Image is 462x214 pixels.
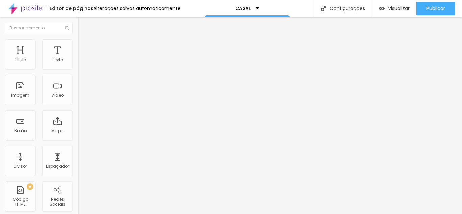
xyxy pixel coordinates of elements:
div: Vídeo [51,93,64,98]
span: Visualizar [388,6,410,11]
div: Redes Sociais [44,197,71,207]
div: Mapa [51,128,64,133]
img: Icone [321,6,326,11]
button: Visualizar [372,2,416,15]
div: Botão [14,128,27,133]
div: Texto [52,57,63,62]
div: Editor de páginas [46,6,93,11]
div: Divisor [14,164,27,169]
div: Código HTML [7,197,33,207]
span: Publicar [426,6,445,11]
button: Publicar [416,2,455,15]
p: CASAL [235,6,251,11]
img: Icone [65,26,69,30]
input: Buscar elemento [5,22,73,34]
div: Alterações salvas automaticamente [93,6,181,11]
div: Imagem [11,93,29,98]
div: Título [15,57,26,62]
img: view-1.svg [379,6,385,11]
div: Espaçador [46,164,69,169]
